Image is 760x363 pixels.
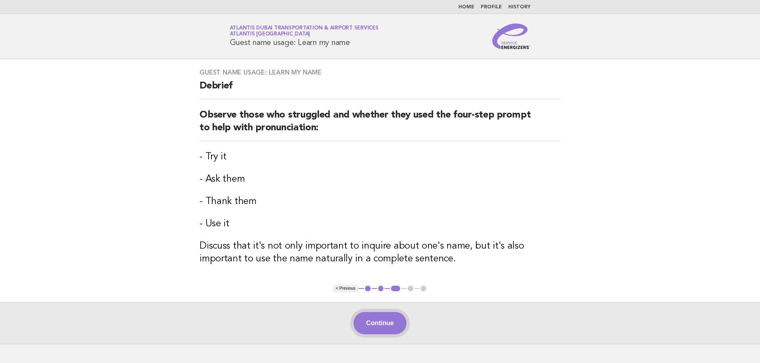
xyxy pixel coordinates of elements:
[377,285,385,292] button: 2
[333,285,359,292] button: < Previous
[508,5,531,10] a: History
[492,24,531,49] img: Service Energizers
[390,285,401,292] button: 3
[199,151,561,163] h3: - Try it
[199,240,561,265] h3: Discuss that it's not only important to inquire about one's name, but it's also important to use ...
[230,32,310,37] span: Atlantis [GEOGRAPHIC_DATA]
[199,218,561,230] h3: - Use it
[199,173,561,186] h3: - Ask them
[481,5,502,10] a: Profile
[364,285,372,292] button: 1
[199,80,561,99] h2: Debrief
[458,5,474,10] a: Home
[199,69,561,77] h3: Guest name usage: Learn my name
[353,312,407,334] button: Continue
[230,26,379,37] a: Atlantis Dubai Transportation & Airport ServicesAtlantis [GEOGRAPHIC_DATA]
[199,109,561,141] h2: Observe those who struggled and whether they used the four-step prompt to help with pronunciation:
[199,195,561,208] h3: - Thank them
[230,26,379,47] h1: Guest name usage: Learn my name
